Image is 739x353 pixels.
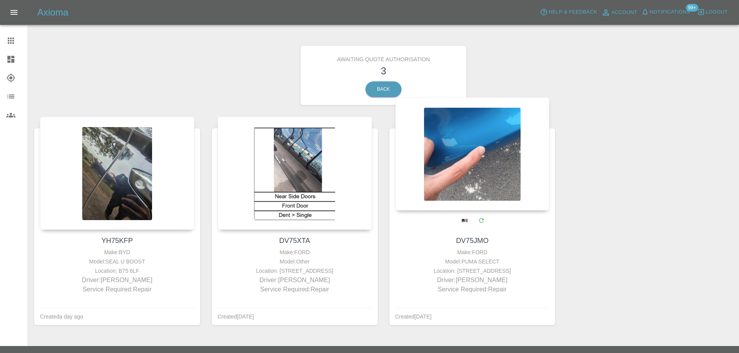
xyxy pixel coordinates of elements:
button: Open drawer [5,3,23,22]
span: Account [611,8,637,17]
div: Created a day ago [40,312,83,321]
div: Make: FORD [397,248,548,257]
button: Logout [695,6,730,18]
p: Service Required: Repair [397,285,548,294]
a: YH75KFP [101,237,133,245]
h5: Axioma [37,6,68,19]
a: DV75JMO [456,237,488,245]
h3: 3 [306,64,461,78]
div: Model: PUMA SELECT [397,257,548,266]
p: Service Required: Repair [42,285,192,294]
a: Modify [473,212,489,228]
p: Service Required: Repair [220,285,370,294]
div: Location: [STREET_ADDRESS] [397,266,548,276]
div: Location: B75 6LF [42,266,192,276]
h6: Awaiting Quote Authorisation [306,52,461,64]
a: Account [599,6,639,19]
div: Location: [STREET_ADDRESS] [220,266,370,276]
span: Help & Feedback [549,8,597,17]
span: 99+ [686,4,698,12]
div: Created [DATE] [395,312,432,321]
div: Make: FORD [220,248,370,257]
button: Notifications [639,6,692,18]
p: Driver: [PERSON_NAME] [42,276,192,285]
span: Logout [706,8,728,17]
div: Created [DATE] [218,312,254,321]
a: Back [365,81,402,97]
span: Notifications [650,8,690,17]
a: View [457,212,472,228]
div: Model: SEAL U BOOST [42,257,192,266]
a: DV75XTA [279,237,310,245]
button: Help & Feedback [538,6,599,18]
p: Driver: [PERSON_NAME] [397,276,548,285]
p: Driver: [PERSON_NAME] [220,276,370,285]
div: Model: Other [220,257,370,266]
div: Make: BYD [42,248,192,257]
